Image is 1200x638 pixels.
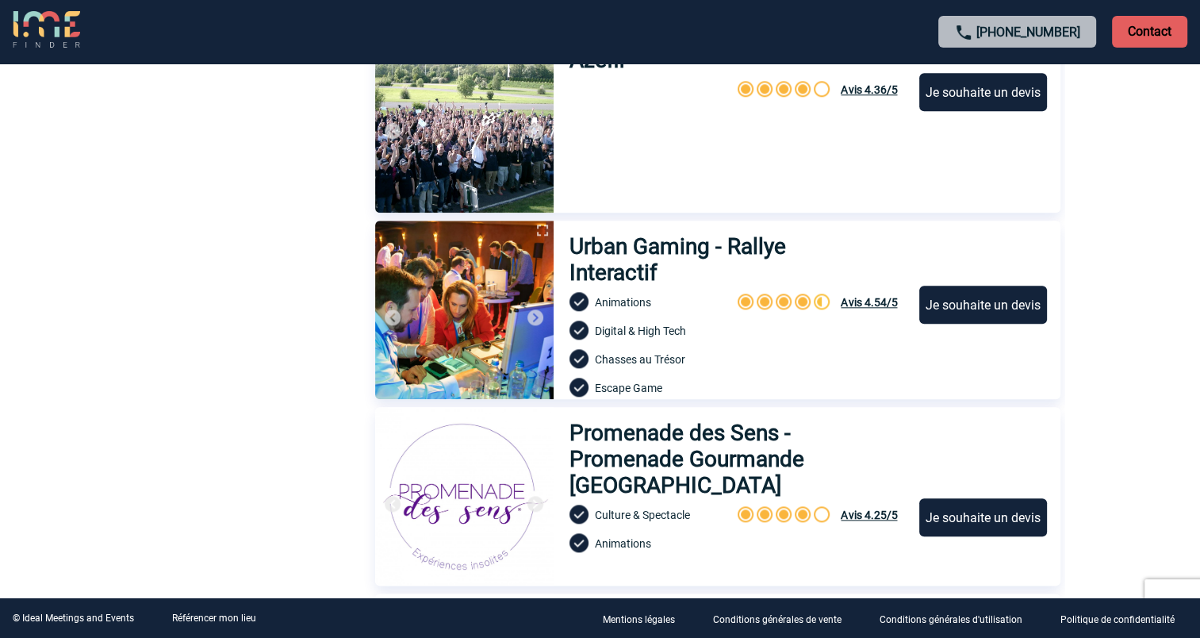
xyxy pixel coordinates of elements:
[595,353,685,366] span: Chasses au Trésor
[590,611,700,626] a: Mentions légales
[569,533,588,552] img: check-circle-24-px-b.png
[841,296,897,309] span: Avis 4.54/5
[595,382,662,394] span: Escape Game
[603,614,675,625] p: Mentions légales
[1048,611,1200,626] a: Politique de confidentialité
[976,25,1080,40] a: [PHONE_NUMBER]
[172,613,256,624] a: Référencer mon lieu
[13,613,134,624] div: © Ideal Meetings and Events
[569,349,588,368] img: check-circle-24-px-b.png
[595,296,651,309] span: Animations
[1060,614,1175,625] p: Politique de confidentialité
[569,505,588,524] img: check-circle-24-px-b.png
[954,23,973,42] img: call-24-px.png
[1112,16,1187,48] p: Contact
[569,378,588,397] img: check-circle-24-px-b.png
[713,614,842,625] p: Conditions générales de vente
[569,321,588,340] img: check-circle-24-px-b.png
[919,73,1047,111] div: Je souhaite un devis
[569,420,905,498] h3: Promenade des Sens - Promenade Gourmande [GEOGRAPHIC_DATA]
[841,83,897,96] span: Avis 4.36/5
[375,34,554,213] img: 1.jpg
[700,611,867,626] a: Conditions générales de vente
[841,509,897,521] span: Avis 4.25/5
[595,325,686,337] span: Digital & High Tech
[375,221,554,399] img: 2.jpg
[595,509,690,521] span: Culture & Spectacle
[919,498,1047,536] div: Je souhaite un devis
[375,407,554,586] img: 1.jpg
[569,292,588,311] img: check-circle-24-px-b.png
[880,614,1022,625] p: Conditions générales d'utilisation
[919,286,1047,324] div: Je souhaite un devis
[569,233,876,286] h3: Urban Gaming - Rallye Interactif
[867,611,1048,626] a: Conditions générales d'utilisation
[595,537,651,550] span: Animations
